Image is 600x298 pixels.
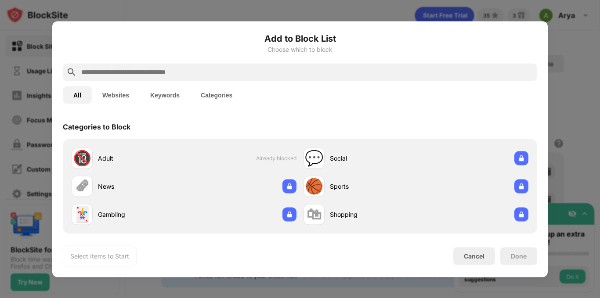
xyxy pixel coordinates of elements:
div: Sports [330,182,416,191]
button: All [63,86,92,104]
div: 💬 [305,149,323,167]
img: search.svg [66,67,77,77]
div: 🏀 [305,177,323,195]
div: 🃏 [73,205,91,223]
div: News [98,182,184,191]
button: Categories [190,86,243,104]
button: Websites [92,86,140,104]
div: Choose which to block [63,46,537,53]
h6: Add to Block List [63,32,537,45]
div: Done [511,252,527,259]
div: Categories to Block [63,122,130,131]
div: 🔞 [73,149,91,167]
div: Cancel [464,252,484,260]
span: Already blocked [256,155,296,162]
div: 🛍 [307,205,322,223]
div: Social [330,154,416,163]
div: Gambling [98,210,184,219]
div: Adult [98,154,184,163]
div: 🗞 [75,177,90,195]
div: Select Items to Start [70,251,129,260]
button: Keywords [140,86,190,104]
div: Shopping [330,210,416,219]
